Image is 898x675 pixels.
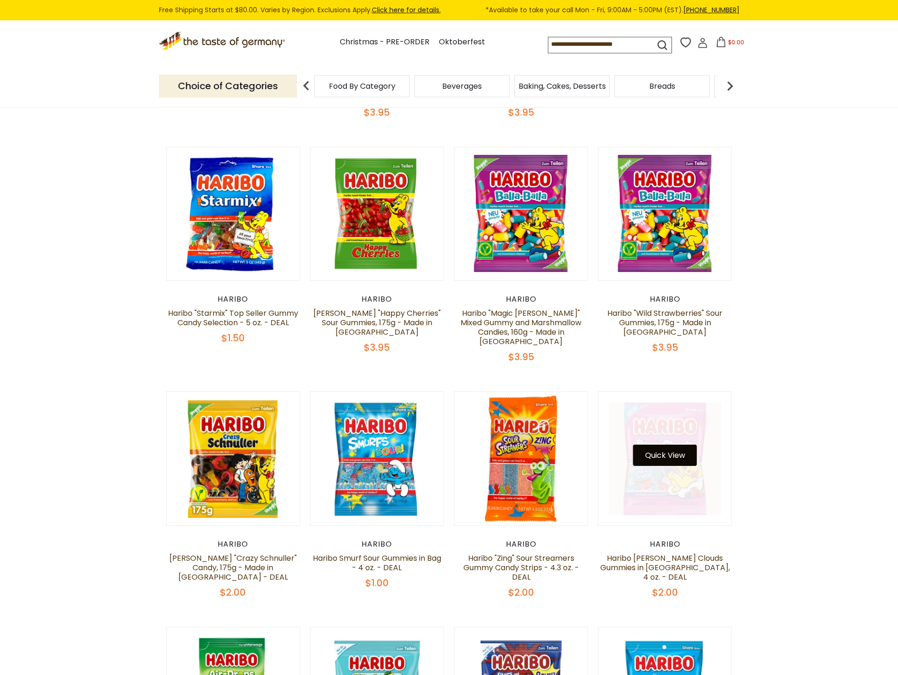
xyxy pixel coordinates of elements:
[310,295,445,304] div: Haribo
[486,5,739,16] span: *Available to take your call Mon - Fri, 9:00AM - 5:00PM (EST).
[364,106,390,119] span: $3.95
[598,147,732,281] img: Haribo
[166,295,301,304] div: Haribo
[508,350,534,363] span: $3.95
[159,75,297,98] p: Choice of Categories
[372,5,441,15] a: Click here for details.
[311,392,444,525] img: Haribo
[221,331,245,345] span: $1.50
[508,586,534,599] span: $2.00
[364,341,390,354] span: $3.95
[600,553,730,582] a: Haribo [PERSON_NAME] Clouds Gummies in [GEOGRAPHIC_DATA], 4 oz. - DEAL
[598,392,732,525] img: Haribo
[454,295,588,304] div: Haribo
[442,83,482,90] a: Beverages
[508,106,534,119] span: $3.95
[313,308,441,337] a: [PERSON_NAME] "Happy Cherries" Sour Gummies, 175g - Made in [GEOGRAPHIC_DATA]
[721,76,739,95] img: next arrow
[652,341,678,354] span: $3.95
[633,445,697,466] button: Quick View
[454,540,588,549] div: Haribo
[598,540,732,549] div: Haribo
[340,36,429,49] a: Christmas - PRE-ORDER
[169,553,297,582] a: [PERSON_NAME] "Crazy Schnuller" Candy, 175g - Made in [GEOGRAPHIC_DATA] - DEAL
[652,586,678,599] span: $2.00
[710,37,750,51] button: $0.00
[439,36,485,49] a: Oktoberfest
[168,308,298,328] a: Haribo "Starmix" Top Seller Gummy Candy Selection - 5 oz. - DEAL
[683,5,739,15] a: [PHONE_NUMBER]
[159,5,739,16] div: Free Shipping Starts at $80.00. Varies by Region. Exclusions Apply.
[463,553,579,582] a: Haribo "Zing" Sour Streamers Gummy Candy Strips - 4.3 oz. - DEAL
[454,147,588,281] img: Haribo
[310,540,445,549] div: Haribo
[220,586,246,599] span: $2.00
[454,392,588,525] img: Haribo
[166,540,301,549] div: Haribo
[167,147,300,281] img: Haribo
[649,83,675,90] a: Breads
[311,147,444,281] img: Haribo
[329,83,395,90] a: Food By Category
[297,76,316,95] img: previous arrow
[728,38,744,46] span: $0.00
[313,553,441,573] a: Haribo Smurf Sour Gummies in Bag - 4 oz. - DEAL
[519,83,606,90] a: Baking, Cakes, Desserts
[461,308,581,347] a: Haribo "Magic [PERSON_NAME]" Mixed Gummy and Marshmallow Candies, 160g - Made in [GEOGRAPHIC_DATA]
[365,576,389,590] span: $1.00
[167,392,300,525] img: Haribo
[607,308,722,337] a: Haribo "Wild Strawberries" Sour Gummies, 175g - Made in [GEOGRAPHIC_DATA]
[598,295,732,304] div: Haribo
